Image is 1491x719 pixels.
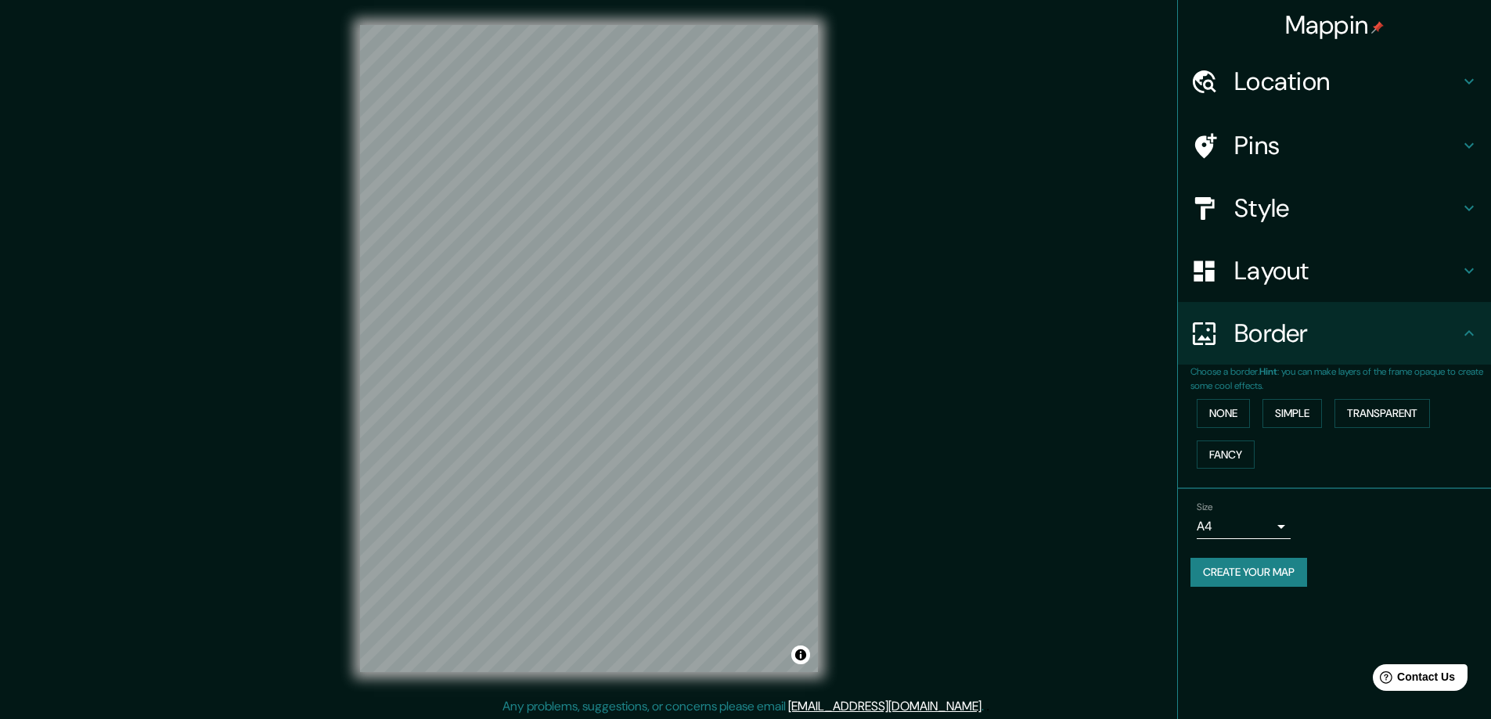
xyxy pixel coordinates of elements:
[1178,239,1491,302] div: Layout
[1262,399,1322,428] button: Simple
[1234,192,1460,224] h4: Style
[1234,318,1460,349] h4: Border
[1178,302,1491,365] div: Border
[1371,21,1384,34] img: pin-icon.png
[1234,66,1460,97] h4: Location
[1178,177,1491,239] div: Style
[1234,255,1460,286] h4: Layout
[1259,365,1277,378] b: Hint
[986,697,989,716] div: .
[1190,558,1307,587] button: Create your map
[1197,501,1213,514] label: Size
[1285,9,1385,41] h4: Mappin
[788,698,981,714] a: [EMAIL_ADDRESS][DOMAIN_NAME]
[984,697,986,716] div: .
[1178,114,1491,177] div: Pins
[1352,658,1474,702] iframe: Help widget launcher
[360,25,818,672] canvas: Map
[1334,399,1430,428] button: Transparent
[791,645,810,664] button: Toggle attribution
[1178,50,1491,113] div: Location
[1197,440,1255,469] button: Fancy
[1190,365,1491,393] p: Choose a border. : you can make layers of the frame opaque to create some cool effects.
[502,697,984,716] p: Any problems, suggestions, or concerns please email .
[1234,130,1460,161] h4: Pins
[1197,514,1291,539] div: A4
[1197,399,1250,428] button: None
